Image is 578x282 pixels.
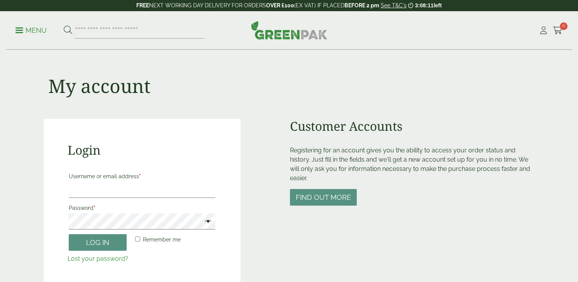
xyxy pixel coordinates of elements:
span: left [434,2,442,8]
p: Menu [15,26,47,35]
label: Password [69,203,216,213]
strong: FREE [136,2,149,8]
strong: BEFORE 2 pm [344,2,379,8]
input: Remember me [135,236,140,241]
h2: Customer Accounts [290,119,534,133]
label: Username or email address [69,171,216,182]
span: Remember me [143,236,181,243]
span: 3:08:11 [415,2,434,8]
a: Lost your password? [68,255,128,262]
img: GreenPak Supplies [251,21,327,39]
a: Find out more [290,194,357,201]
h1: My account [48,75,151,97]
button: Find out more [290,189,357,206]
i: Cart [553,27,563,34]
button: Log in [69,234,127,251]
a: See T&C's [381,2,407,8]
a: 0 [553,25,563,36]
strong: OVER £100 [266,2,294,8]
i: My Account [539,27,548,34]
a: Menu [15,26,47,34]
span: 0 [560,22,568,30]
h2: Login [68,143,217,157]
p: Registering for an account gives you the ability to access your order status and history. Just fi... [290,146,534,183]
